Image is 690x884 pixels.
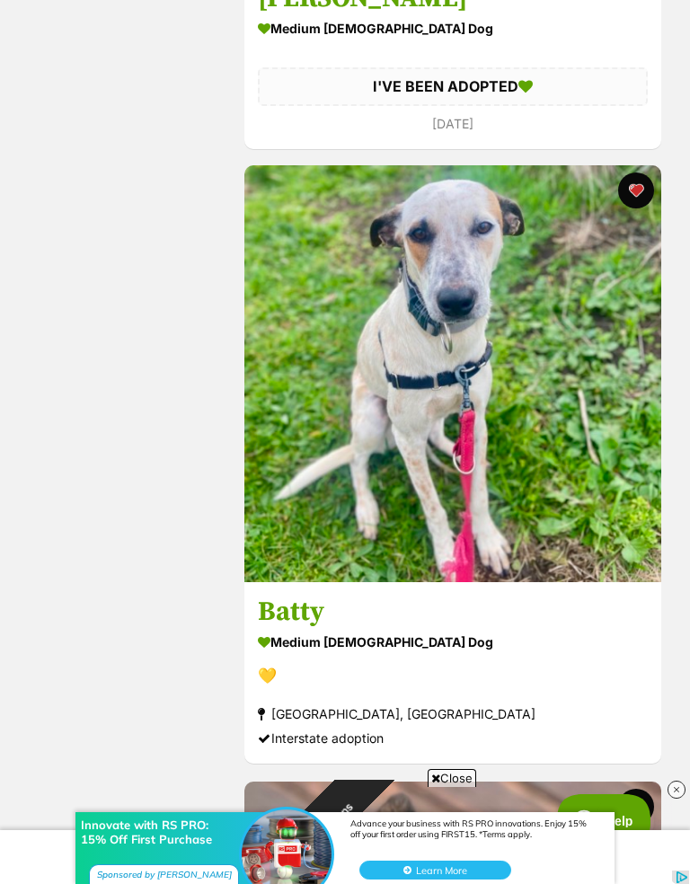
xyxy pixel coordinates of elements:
h3: Batty [258,596,648,630]
div: medium [DEMOGRAPHIC_DATA] Dog [258,630,648,656]
div: [DATE] [258,110,648,135]
div: medium [DEMOGRAPHIC_DATA] Dog [258,15,648,41]
img: close_rtb.svg [668,781,686,799]
div: [GEOGRAPHIC_DATA], [GEOGRAPHIC_DATA] [258,703,648,727]
div: 💛 [258,665,648,689]
div: I'VE BEEN ADOPTED [258,67,648,105]
a: Batty medium [DEMOGRAPHIC_DATA] Dog 💛 [GEOGRAPHIC_DATA], [GEOGRAPHIC_DATA] Interstate adoption fa... [244,582,661,765]
div: Innovate with RS PRO: 15% Off First Purchase [81,41,231,70]
button: Learn More [359,84,511,103]
span: Close [428,769,476,787]
div: Sponsored by [PERSON_NAME] [89,88,239,110]
div: Interstate adoption [258,727,648,751]
img: Innovate with RS PRO: 15% Off First Purchase [242,33,332,123]
button: favourite [618,172,654,208]
img: Batty [244,165,661,582]
div: Advance your business with RS PRO innovations. Enjoy 15% off your first order using FIRST15. *Ter... [350,41,592,63]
